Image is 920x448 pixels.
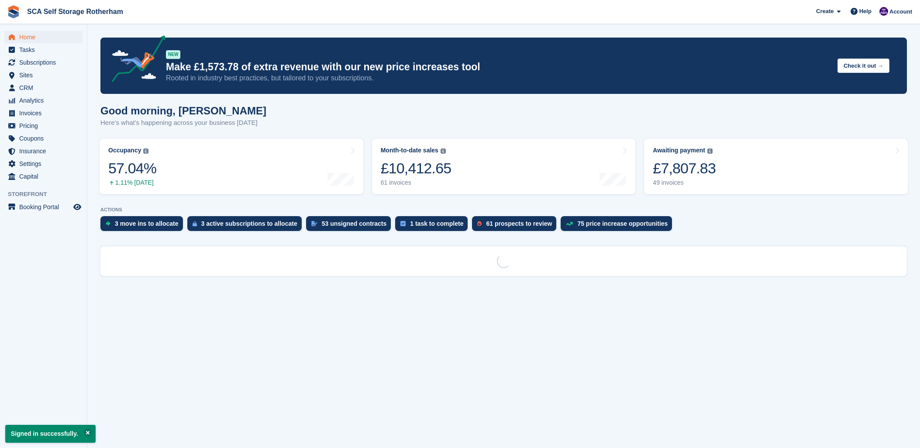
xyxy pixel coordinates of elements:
div: 1 task to complete [410,220,463,227]
img: icon-info-grey-7440780725fd019a000dd9b08b2336e03edf1995a4989e88bcd33f0948082b44.svg [143,148,148,154]
a: Awaiting payment £7,807.83 49 invoices [644,139,908,194]
a: menu [4,107,83,119]
a: Preview store [72,202,83,212]
div: 61 prospects to review [486,220,552,227]
img: stora-icon-8386f47178a22dfd0bd8f6a31ec36ba5ce8667c1dd55bd0f319d3a0aa187defe.svg [7,5,20,18]
span: Coupons [19,132,72,145]
span: Settings [19,158,72,170]
a: menu [4,201,83,213]
img: task-75834270c22a3079a89374b754ae025e5fb1db73e45f91037f5363f120a921f8.svg [400,221,406,226]
img: icon-info-grey-7440780725fd019a000dd9b08b2336e03edf1995a4989e88bcd33f0948082b44.svg [441,148,446,154]
a: 1 task to complete [395,216,472,235]
img: price-adjustments-announcement-icon-8257ccfd72463d97f412b2fc003d46551f7dbcb40ab6d574587a9cd5c0d94... [104,35,165,85]
a: menu [4,44,83,56]
span: Storefront [8,190,87,199]
a: menu [4,170,83,183]
span: Pricing [19,120,72,132]
a: 3 active subscriptions to allocate [187,216,306,235]
div: 3 move ins to allocate [115,220,179,227]
a: menu [4,132,83,145]
span: Booking Portal [19,201,72,213]
span: Home [19,31,72,43]
div: Awaiting payment [653,147,705,154]
a: 61 prospects to review [472,216,561,235]
p: Make £1,573.78 of extra revenue with our new price increases tool [166,61,830,73]
span: Subscriptions [19,56,72,69]
span: Help [859,7,872,16]
span: Create [816,7,834,16]
a: menu [4,69,83,81]
span: Insurance [19,145,72,157]
a: SCA Self Storage Rotherham [24,4,127,19]
p: Signed in successfully. [5,425,96,443]
span: Tasks [19,44,72,56]
a: menu [4,82,83,94]
span: Sites [19,69,72,81]
a: Month-to-date sales £10,412.65 61 invoices [372,139,636,194]
span: CRM [19,82,72,94]
a: 53 unsigned contracts [306,216,396,235]
h1: Good morning, [PERSON_NAME] [100,105,266,117]
img: icon-info-grey-7440780725fd019a000dd9b08b2336e03edf1995a4989e88bcd33f0948082b44.svg [707,148,713,154]
span: Analytics [19,94,72,107]
img: move_ins_to_allocate_icon-fdf77a2bb77ea45bf5b3d319d69a93e2d87916cf1d5bf7949dd705db3b84f3ca.svg [106,221,110,226]
button: Check it out → [837,59,889,73]
div: 57.04% [108,159,156,177]
div: 3 active subscriptions to allocate [201,220,297,227]
div: Occupancy [108,147,141,154]
a: Occupancy 57.04% 1.11% [DATE] [100,139,363,194]
div: 61 invoices [381,179,451,186]
span: Invoices [19,107,72,119]
div: £7,807.83 [653,159,716,177]
img: active_subscription_to_allocate_icon-d502201f5373d7db506a760aba3b589e785aa758c864c3986d89f69b8ff3... [193,221,197,227]
div: Month-to-date sales [381,147,438,154]
img: Kelly Neesham [879,7,888,16]
a: 75 price increase opportunities [561,216,676,235]
p: Here's what's happening across your business [DATE] [100,118,266,128]
span: Capital [19,170,72,183]
div: 49 invoices [653,179,716,186]
img: prospect-51fa495bee0391a8d652442698ab0144808aea92771e9ea1ae160a38d050c398.svg [477,221,482,226]
a: menu [4,158,83,170]
a: 3 move ins to allocate [100,216,187,235]
div: 75 price increase opportunities [577,220,668,227]
div: NEW [166,50,180,59]
img: price_increase_opportunities-93ffe204e8149a01c8c9dc8f82e8f89637d9d84a8eef4429ea346261dce0b2c0.svg [566,222,573,226]
a: menu [4,31,83,43]
a: menu [4,145,83,157]
p: ACTIONS [100,207,907,213]
a: menu [4,56,83,69]
p: Rooted in industry best practices, but tailored to your subscriptions. [166,73,830,83]
span: Account [889,7,912,16]
a: menu [4,94,83,107]
img: contract_signature_icon-13c848040528278c33f63329250d36e43548de30e8caae1d1a13099fd9432cc5.svg [311,221,317,226]
div: £10,412.65 [381,159,451,177]
div: 53 unsigned contracts [322,220,387,227]
div: 1.11% [DATE] [108,179,156,186]
a: menu [4,120,83,132]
